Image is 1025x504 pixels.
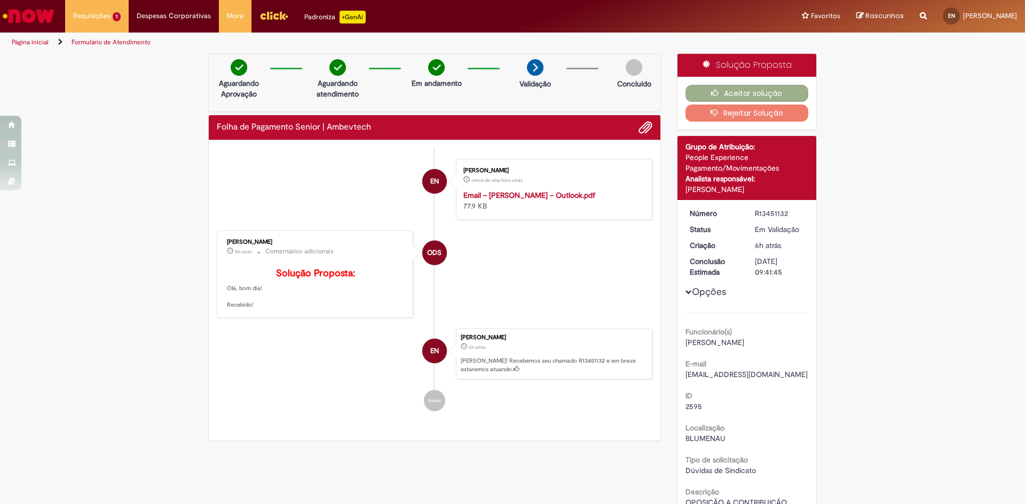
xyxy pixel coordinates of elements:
[685,466,756,475] span: Dúvidas de Sindicato
[682,224,747,235] dt: Status
[276,267,355,279] b: Solução Proposta:
[471,177,523,183] time: 27/08/2025 14:44:55
[463,190,641,211] div: 77.9 KB
[227,268,405,309] p: Olá, bom dia! Recebido!
[12,38,49,46] a: Página inicial
[235,249,252,255] time: 27/08/2025 11:00:04
[527,59,543,76] img: arrow-next.png
[422,169,447,194] div: Eudes de Oliveira Neto
[463,167,641,174] div: [PERSON_NAME]
[329,59,346,76] img: check-circle-green.png
[856,11,904,21] a: Rascunhos
[685,423,724,433] b: Localização
[265,247,334,256] small: Comentários adicionais
[685,434,726,443] span: BLUMENAU
[617,78,651,89] p: Concluído
[948,12,955,19] span: EN
[755,224,805,235] div: Em Validação
[217,148,652,422] ul: Histórico de tíquete
[428,59,445,76] img: check-circle-green.png
[217,123,371,132] h2: Folha de Pagamento Senior | Ambevtech Histórico de tíquete
[685,105,809,122] button: Rejeitar Solução
[685,152,809,173] div: People Experience Pagamento/Movimentações
[685,359,706,369] b: E-mail
[213,78,265,99] p: Aguardando Aprovação
[469,344,486,350] time: 27/08/2025 09:41:42
[72,38,151,46] a: Formulário de Atendimento
[304,11,366,23] div: Padroniza
[685,85,809,102] button: Aceitar solução
[217,329,652,380] li: Eudes de Oliveira Neto
[638,121,652,134] button: Adicionar anexos
[340,11,366,23] p: +GenAi
[685,455,748,465] b: Tipo de solicitação
[430,169,439,194] span: EN
[685,338,744,347] span: [PERSON_NAME]
[685,173,809,184] div: Analista responsável:
[677,54,817,77] div: Solução Proposta
[231,59,247,76] img: check-circle-green.png
[227,11,243,21] span: More
[755,256,805,277] div: [DATE] 09:41:45
[430,338,439,364] span: EN
[682,240,747,251] dt: Criação
[685,402,702,411] span: 2595
[422,241,447,265] div: Osvaldo da Silva Neto
[312,78,364,99] p: Aguardando atendimento
[755,241,781,250] span: 6h atrás
[461,357,646,373] p: [PERSON_NAME]! Recebemos seu chamado R13451132 e em breve estaremos atuando.
[963,11,1017,20] span: [PERSON_NAME]
[685,327,732,337] b: Funcionário(s)
[755,241,781,250] time: 27/08/2025 09:41:42
[755,240,805,251] div: 27/08/2025 09:41:42
[412,78,462,89] p: Em andamento
[626,59,642,76] img: img-circle-grey.png
[682,256,747,277] dt: Conclusão Estimada
[685,141,809,152] div: Grupo de Atribuição:
[755,208,805,219] div: R13451132
[1,5,56,27] img: ServiceNow
[235,249,252,255] span: 5h atrás
[227,239,405,245] div: [PERSON_NAME]
[461,334,646,341] div: [PERSON_NAME]
[463,190,595,200] a: Email – [PERSON_NAME] – Outlook.pdf
[259,7,288,23] img: click_logo_yellow_360x200.png
[422,339,447,363] div: Eudes de Oliveira Neto
[685,391,692,401] b: ID
[469,344,486,350] span: 6h atrás
[8,33,675,52] ul: Trilhas de página
[113,12,121,21] span: 1
[427,240,441,266] span: ODS
[865,11,904,21] span: Rascunhos
[519,78,551,89] p: Validação
[685,487,719,497] b: Descrição
[471,177,523,183] span: cerca de uma hora atrás
[685,370,808,379] span: [EMAIL_ADDRESS][DOMAIN_NAME]
[73,11,111,21] span: Requisições
[811,11,840,21] span: Favoritos
[682,208,747,219] dt: Número
[685,184,809,195] div: [PERSON_NAME]
[137,11,211,21] span: Despesas Corporativas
